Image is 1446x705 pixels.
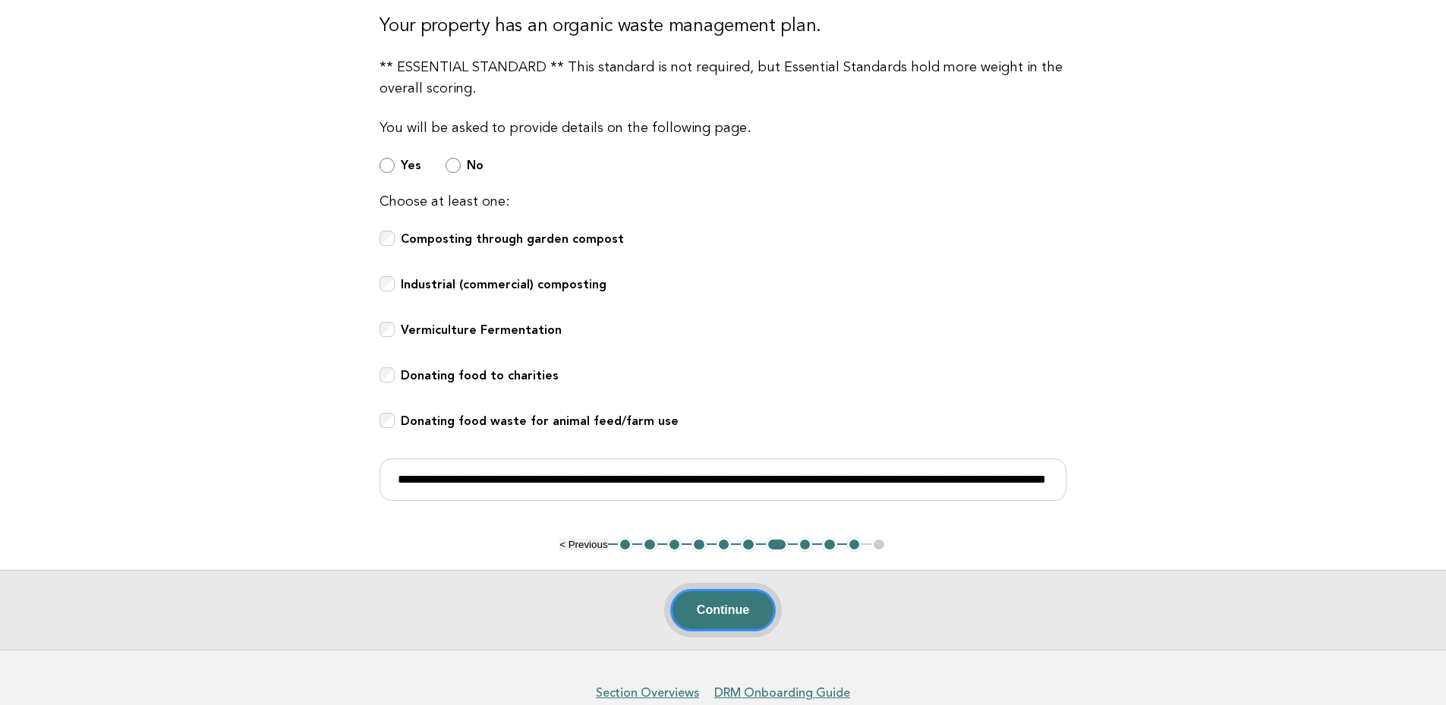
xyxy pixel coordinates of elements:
b: Donating food to charities [401,368,559,382]
p: You will be asked to provide details on the following page. [380,118,1066,139]
h3: Your property has an organic waste management plan. [380,14,1066,39]
button: 2 [642,537,657,552]
button: 10 [847,537,862,552]
button: 5 [717,537,732,552]
button: 1 [618,537,633,552]
b: Industrial (commercial) composting [401,277,606,291]
button: 7 [766,537,788,552]
b: Donating food waste for animal feed/farm use [401,414,679,428]
b: Yes [401,158,421,172]
p: ** ESSENTIAL STANDARD ** This standard is not required, but Essential Standards hold more weight ... [380,57,1066,99]
button: 4 [691,537,707,552]
button: < Previous [559,539,607,550]
a: Section Overviews [596,685,699,700]
button: Continue [670,589,776,631]
button: 3 [667,537,682,552]
button: 6 [741,537,756,552]
button: 8 [798,537,813,552]
a: DRM Onboarding Guide [714,685,850,700]
p: Choose at least one: [380,191,1066,212]
b: No [467,158,484,172]
button: 9 [822,537,837,552]
b: Vermiculture Fermentation [401,323,562,337]
b: Composting through garden compost [401,231,624,246]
